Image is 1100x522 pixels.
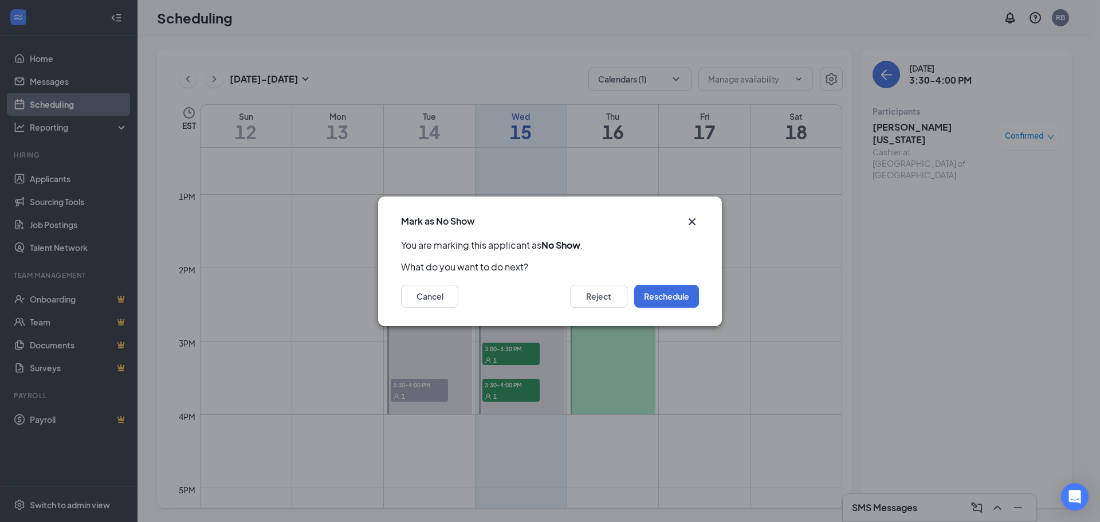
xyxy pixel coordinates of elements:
[685,215,699,229] button: Close
[401,239,699,252] p: You are marking this applicant as .
[685,215,699,229] svg: Cross
[401,285,458,308] button: Cancel
[401,215,475,227] h3: Mark as No Show
[401,261,699,273] p: What do you want to do next?
[541,239,580,251] b: No Show
[634,285,699,308] button: Reschedule
[570,285,627,308] button: Reject
[1061,483,1089,511] div: Open Intercom Messenger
